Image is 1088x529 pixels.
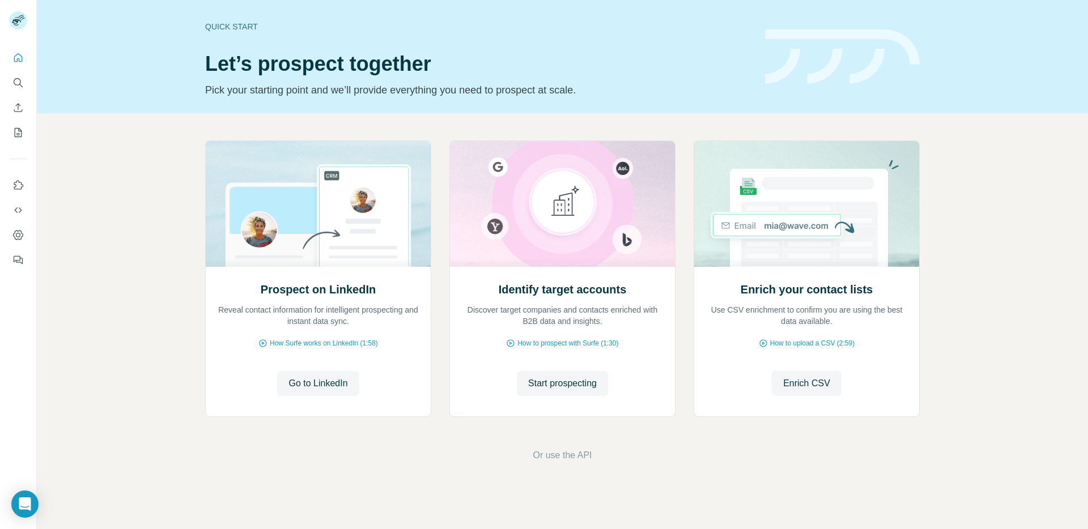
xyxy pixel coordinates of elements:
[533,449,592,462] button: Or use the API
[9,250,27,270] button: Feedback
[288,377,347,390] span: Go to LinkedIn
[205,141,431,267] img: Prospect on LinkedIn
[705,304,908,327] p: Use CSV enrichment to confirm you are using the best data available.
[9,200,27,220] button: Use Surfe API
[9,48,27,68] button: Quick start
[11,490,39,518] div: Open Intercom Messenger
[270,338,378,348] span: How Surfe works on LinkedIn (1:58)
[517,338,618,348] span: How to prospect with Surfe (1:30)
[517,371,608,396] button: Start prospecting
[694,141,920,267] img: Enrich your contact lists
[449,141,675,267] img: Identify target accounts
[499,281,627,297] h2: Identify target accounts
[205,82,751,98] p: Pick your starting point and we’ll provide everything you need to prospect at scale.
[765,29,920,84] img: banner
[770,338,855,348] span: How to upload a CSV (2:59)
[9,72,27,93] button: Search
[528,377,597,390] span: Start prospecting
[277,371,359,396] button: Go to LinkedIn
[205,21,751,32] div: Quick start
[205,53,751,75] h1: Let’s prospect together
[741,281,873,297] h2: Enrich your contact lists
[9,175,27,195] button: Use Surfe on LinkedIn
[217,304,419,327] p: Reveal contact information for intelligent prospecting and instant data sync.
[9,97,27,118] button: Enrich CSV
[261,281,376,297] h2: Prospect on LinkedIn
[9,122,27,143] button: My lists
[772,371,841,396] button: Enrich CSV
[9,225,27,245] button: Dashboard
[783,377,830,390] span: Enrich CSV
[461,304,664,327] p: Discover target companies and contacts enriched with B2B data and insights.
